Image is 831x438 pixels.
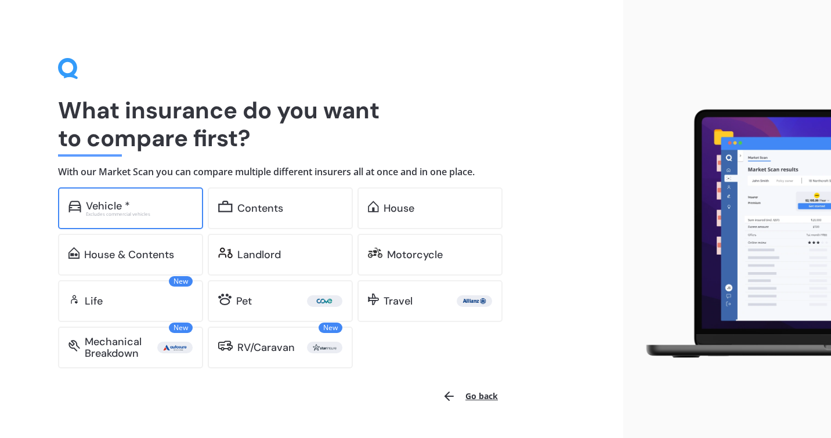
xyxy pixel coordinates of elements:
[236,295,252,307] div: Pet
[368,294,379,305] img: travel.bdda8d6aa9c3f12c5fe2.svg
[58,96,565,152] h1: What insurance do you want to compare first?
[237,202,283,214] div: Contents
[218,340,233,352] img: rv.0245371a01b30db230af.svg
[435,382,505,410] button: Go back
[169,323,193,333] span: New
[368,247,382,259] img: motorbike.c49f395e5a6966510904.svg
[459,295,490,307] img: Allianz.webp
[86,200,130,212] div: Vehicle *
[218,247,233,259] img: landlord.470ea2398dcb263567d0.svg
[218,201,233,212] img: content.01f40a52572271636b6f.svg
[86,212,193,216] div: Excludes commercial vehicles
[68,247,80,259] img: home-and-contents.b802091223b8502ef2dd.svg
[368,201,379,212] img: home.91c183c226a05b4dc763.svg
[387,249,443,260] div: Motorcycle
[160,342,190,353] img: Autosure.webp
[237,342,295,353] div: RV/Caravan
[85,295,103,307] div: Life
[309,295,340,307] img: Cove.webp
[633,104,831,364] img: laptop.webp
[384,295,413,307] div: Travel
[68,340,80,352] img: mbi.6615ef239df2212c2848.svg
[309,342,340,353] img: Star.webp
[85,336,157,359] div: Mechanical Breakdown
[58,166,565,178] h4: With our Market Scan you can compare multiple different insurers all at once and in one place.
[169,276,193,287] span: New
[237,249,281,260] div: Landlord
[384,202,414,214] div: House
[218,294,232,305] img: pet.71f96884985775575a0d.svg
[208,280,353,322] a: Pet
[84,249,174,260] div: House & Contents
[68,294,80,305] img: life.f720d6a2d7cdcd3ad642.svg
[319,323,342,333] span: New
[68,201,81,212] img: car.f15378c7a67c060ca3f3.svg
